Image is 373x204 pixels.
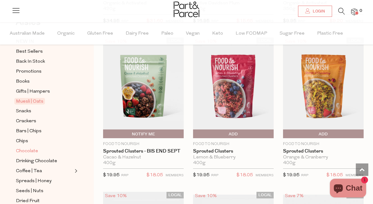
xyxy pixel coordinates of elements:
[193,129,274,138] button: Add To Parcel
[346,174,364,177] small: MEMBERS
[283,192,306,200] div: Save 7%
[16,128,42,135] span: Bars | Chips
[283,155,364,160] div: Orange & Cranberry
[16,78,30,85] span: Books
[256,192,274,198] span: LOCAL
[103,40,184,135] img: Sprouted Clusters - BIS END SEPT
[311,9,325,14] span: Login
[236,171,253,179] span: $18.05
[10,23,45,45] span: Australian Made
[14,98,45,104] span: Muesli | Oats
[16,177,52,185] span: Spreads | Honey
[16,168,42,175] span: Coffee | Tea
[326,171,343,179] span: $18.05
[317,23,343,45] span: Plastic Free
[87,23,113,45] span: Gluten Free
[236,23,267,45] span: Low FODMAP
[121,174,128,177] small: RRP
[298,6,332,17] a: Login
[283,148,364,154] a: Sprouted Clusters
[16,48,43,56] span: Best Sellers
[283,129,364,138] button: Add To Parcel
[147,171,163,179] span: $18.05
[16,98,73,105] a: Muesli | Oats
[73,167,77,175] button: Expand/Collapse Coffee | Tea
[16,118,36,125] span: Crackers
[16,58,73,66] a: Back In Stock
[103,192,129,200] div: Save 10%
[193,155,274,160] div: Lemon & Blueberry
[16,58,45,66] span: Back In Stock
[174,2,199,17] img: Part&Parcel
[103,173,120,177] span: $19.95
[256,174,274,177] small: MEMBERS
[301,174,308,177] small: RRP
[358,8,364,14] span: 0
[16,177,73,185] a: Spreads | Honey
[16,117,73,125] a: Crackers
[16,107,73,115] a: Snacks
[16,138,28,145] span: Chips
[16,157,73,165] a: Drinking Chocolate
[193,173,210,177] span: $19.95
[16,137,73,145] a: Chips
[103,160,116,166] span: 400g
[16,88,50,95] span: Gifts | Hampers
[16,158,57,165] span: Drinking Chocolate
[16,147,73,155] a: Chocolate
[16,187,43,195] span: Seeds | Nuts
[126,23,149,45] span: Dairy Free
[280,23,305,45] span: Sugar Free
[103,141,184,147] p: Food to Nourish
[283,37,364,138] img: Sprouted Clusters
[16,187,73,195] a: Seeds | Nuts
[283,173,300,177] span: $19.95
[193,160,206,166] span: 400g
[16,88,73,95] a: Gifts | Hampers
[16,148,38,155] span: Chocolate
[193,192,219,200] div: Save 10%
[16,127,73,135] a: Bars | Chips
[16,68,42,75] span: Promotions
[351,8,357,15] a: 0
[16,68,73,75] a: Promotions
[16,108,31,115] span: Snacks
[167,192,184,198] span: LOCAL
[211,174,218,177] small: RRP
[283,141,364,147] p: Food to Nourish
[328,179,368,199] inbox-online-store-chat: Shopify online store chat
[103,155,184,160] div: Cacao & Hazelnut
[166,174,184,177] small: MEMBERS
[16,167,73,175] a: Coffee | Tea
[212,23,223,45] span: Keto
[103,129,184,138] button: Notify Me
[193,148,274,154] a: Sprouted Clusters
[57,23,75,45] span: Organic
[193,37,274,138] img: Sprouted Clusters
[103,148,184,154] a: Sprouted Clusters - BIS END SEPT
[16,48,73,56] a: Best Sellers
[193,141,274,147] p: Food to Nourish
[186,23,200,45] span: Vegan
[161,23,173,45] span: Paleo
[16,78,73,85] a: Books
[283,160,296,166] span: 400g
